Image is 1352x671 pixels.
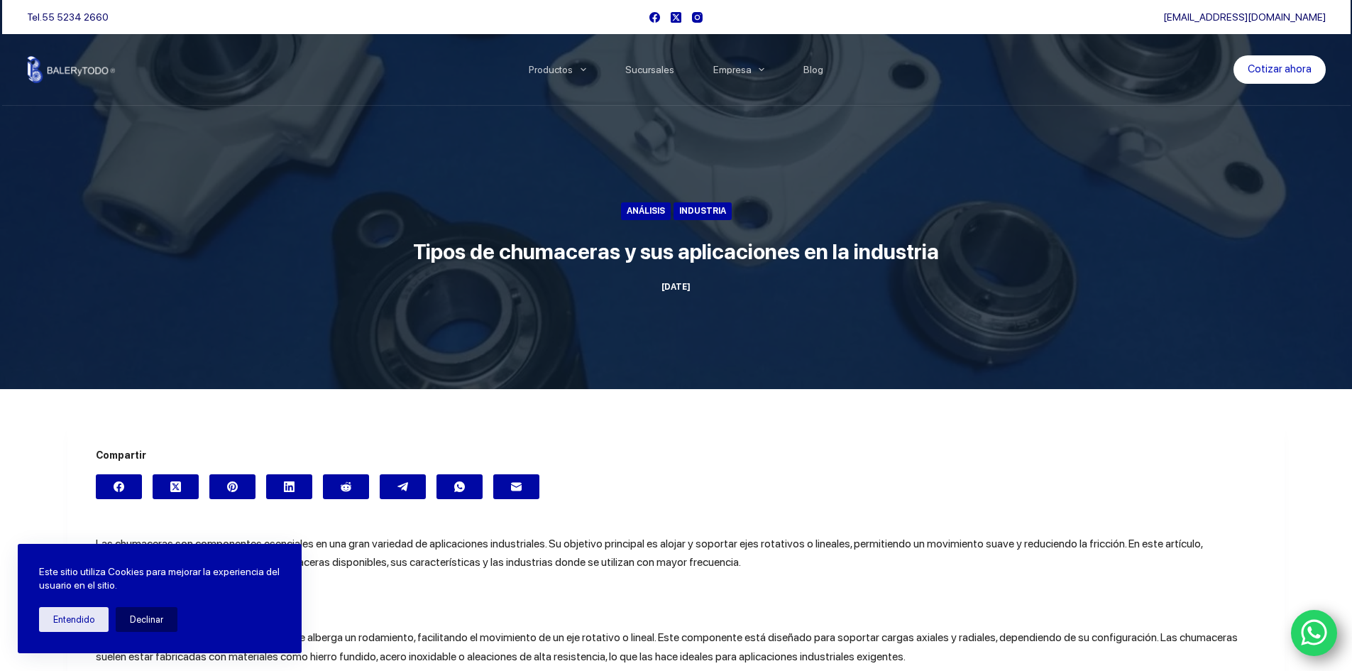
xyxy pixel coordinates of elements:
a: WhatsApp [1291,610,1338,657]
p: Este sitio utiliza Cookies para mejorar la experiencia del usuario en el sitio. [39,565,280,593]
a: Industria [674,202,732,220]
a: WhatsApp [436,474,483,499]
button: Declinar [116,607,177,632]
img: Balerytodo [27,56,116,83]
a: 55 5234 2660 [42,11,109,23]
time: [DATE] [661,282,691,292]
a: Reddit [323,474,369,499]
a: Análisis [621,202,671,220]
span: Compartir [96,447,1256,464]
a: X (Twitter) [671,12,681,23]
a: X (Twitter) [153,474,199,499]
h1: Tipos de chumaceras y sus aplicaciones en la industria [410,236,942,268]
a: LinkedIn [266,474,312,499]
a: Cotizar ahora [1233,55,1326,84]
span: Una chumacera es un soporte mecánico que alberga un rodamiento, facilitando el movimiento de un e... [96,631,1238,662]
button: Entendido [39,607,109,632]
a: Instagram [692,12,703,23]
span: Tel. [27,11,109,23]
a: Facebook [649,12,660,23]
a: Facebook [96,474,142,499]
a: [EMAIL_ADDRESS][DOMAIN_NAME] [1163,11,1326,23]
a: Pinterest [209,474,255,499]
a: Correo electrónico [493,474,539,499]
a: Telegram [380,474,426,499]
nav: Menu Principal [509,34,843,105]
span: Las chumaceras son componentes esenciales en una gran variedad de aplicaciones industriales. Su o... [96,537,1202,569]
